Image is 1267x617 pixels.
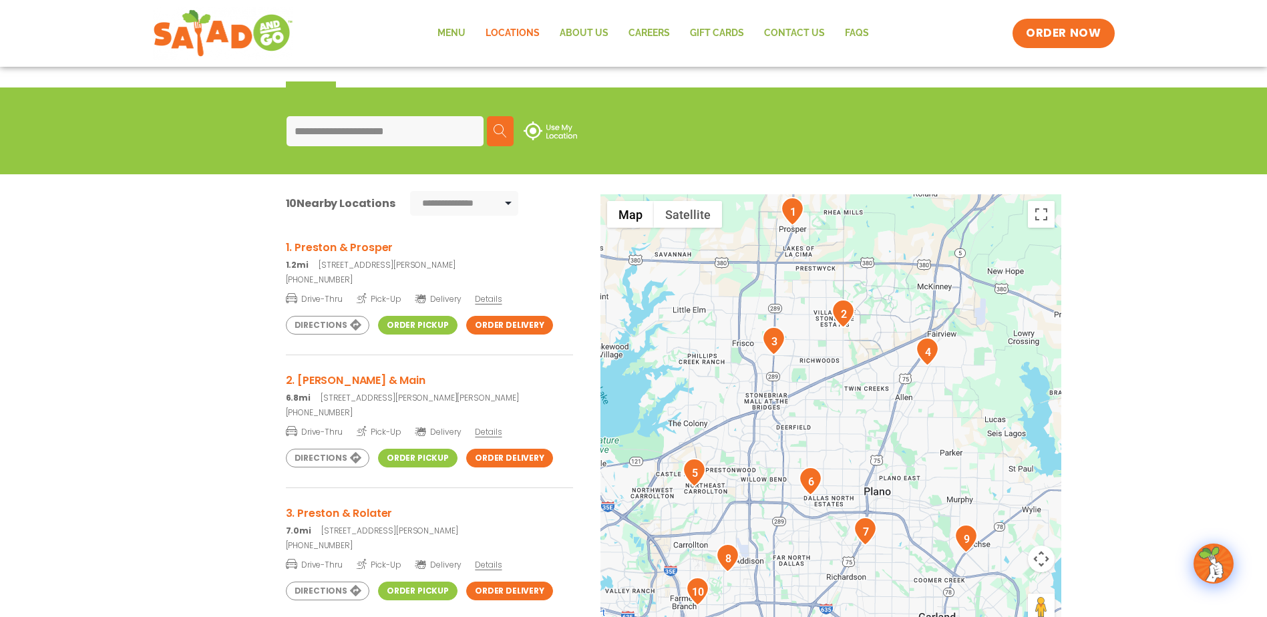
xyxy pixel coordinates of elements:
div: 4 [916,337,939,366]
a: Order Pickup [378,582,458,600]
img: new-SAG-logo-768×292 [153,7,294,60]
div: 6 [799,467,822,495]
a: Menu [427,18,476,49]
a: Order Pickup [378,449,458,467]
span: Delivery [415,426,461,438]
a: Directions [286,582,369,600]
p: [STREET_ADDRESS][PERSON_NAME] [286,525,573,537]
a: Directions [286,449,369,467]
div: 9 [954,524,978,553]
button: Map camera controls [1028,546,1055,572]
div: 8 [716,544,739,572]
button: Toggle fullscreen view [1028,201,1055,228]
div: Nearby Locations [286,195,395,212]
a: [PHONE_NUMBER] [286,540,573,552]
a: [PHONE_NUMBER] [286,274,573,286]
a: Directions [286,316,369,335]
div: 5 [683,458,706,487]
a: Order Pickup [378,316,458,335]
strong: 7.0mi [286,525,311,536]
a: Drive-Thru Pick-Up Delivery Details [286,288,573,305]
span: Delivery [415,293,461,305]
span: Details [475,559,502,570]
span: Drive-Thru [286,558,343,571]
a: 3. Preston & Rolater 7.0mi[STREET_ADDRESS][PERSON_NAME] [286,505,573,537]
nav: Menu [427,18,879,49]
span: 10 [286,196,297,211]
a: Drive-Thru Pick-Up Delivery Details [286,421,573,438]
a: ORDER NOW [1013,19,1114,48]
div: 3 [762,327,785,355]
div: 1 [781,197,804,226]
span: Pick-Up [357,558,401,571]
a: Careers [618,18,680,49]
a: About Us [550,18,618,49]
a: Locations [476,18,550,49]
img: search.svg [494,124,507,138]
a: Order Delivery [466,449,553,467]
a: Drive-Thru Pick-Up Delivery Details [286,554,573,571]
span: ORDER NOW [1026,25,1101,41]
p: [STREET_ADDRESS][PERSON_NAME] [286,259,573,271]
span: Pick-Up [357,292,401,305]
div: 10 [686,577,709,606]
span: Drive-Thru [286,425,343,438]
a: Contact Us [754,18,835,49]
strong: 6.8mi [286,392,311,403]
span: Pick-Up [357,425,401,438]
a: Order Delivery [466,582,553,600]
span: Drive-Thru [286,292,343,305]
img: wpChatIcon [1195,545,1232,582]
div: 2 [832,299,855,328]
h3: 2. [PERSON_NAME] & Main [286,372,573,389]
img: use-location.svg [524,122,577,140]
p: [STREET_ADDRESS][PERSON_NAME][PERSON_NAME] [286,392,573,404]
span: Details [475,426,502,437]
a: FAQs [835,18,879,49]
h3: 3. Preston & Rolater [286,505,573,522]
a: GIFT CARDS [680,18,754,49]
a: 2. [PERSON_NAME] & Main 6.8mi[STREET_ADDRESS][PERSON_NAME][PERSON_NAME] [286,372,573,404]
a: 1. Preston & Prosper 1.2mi[STREET_ADDRESS][PERSON_NAME] [286,239,573,271]
span: Details [475,293,502,304]
span: Delivery [415,559,461,571]
button: Show street map [607,201,654,228]
button: Show satellite imagery [654,201,722,228]
strong: 1.2mi [286,259,309,270]
h3: 1. Preston & Prosper [286,239,573,256]
a: [PHONE_NUMBER] [286,407,573,419]
div: 7 [854,517,877,546]
a: Order Delivery [466,316,553,335]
